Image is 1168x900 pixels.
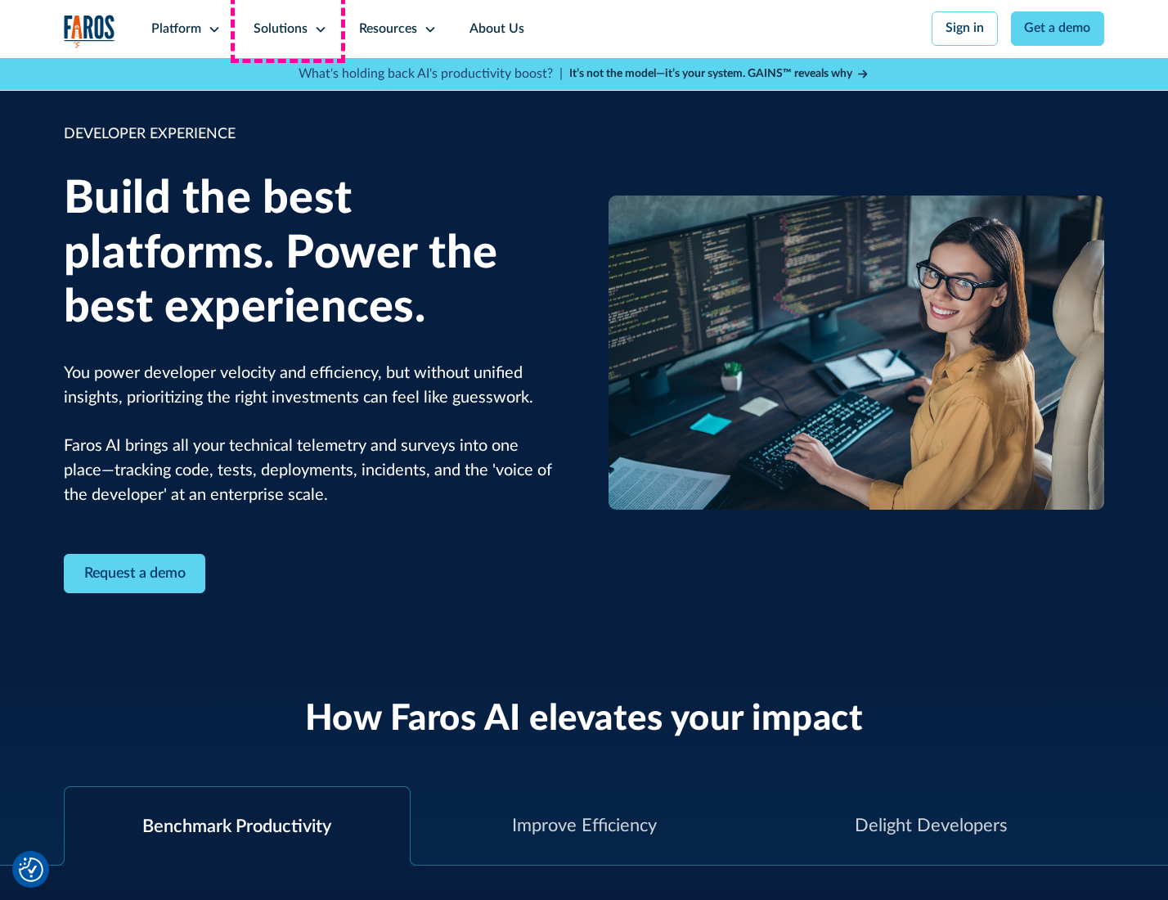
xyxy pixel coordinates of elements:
[64,362,560,508] p: You power developer velocity and efficiency, but without unified insights, prioritizing the right...
[151,20,201,39] div: Platform
[305,698,864,741] h2: How Faros AI elevates your impact
[855,812,1007,839] div: Delight Developers
[64,15,116,48] a: home
[932,11,998,46] a: Sign in
[512,812,657,839] div: Improve Efficiency
[142,813,331,840] div: Benchmark Productivity
[569,68,852,79] strong: It’s not the model—it’s your system. GAINS™ reveals why
[569,65,870,83] a: It’s not the model—it’s your system. GAINS™ reveals why
[19,857,43,882] button: Cookie Settings
[1011,11,1105,46] a: Get a demo
[359,20,417,39] div: Resources
[299,65,563,84] p: What's holding back AI's productivity boost? |
[19,857,43,882] img: Revisit consent button
[64,124,560,146] div: DEVELOPER EXPERIENCE
[64,15,116,48] img: Logo of the analytics and reporting company Faros.
[254,20,308,39] div: Solutions
[64,554,206,594] a: Contact Modal
[64,172,560,335] h1: Build the best platforms. Power the best experiences.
